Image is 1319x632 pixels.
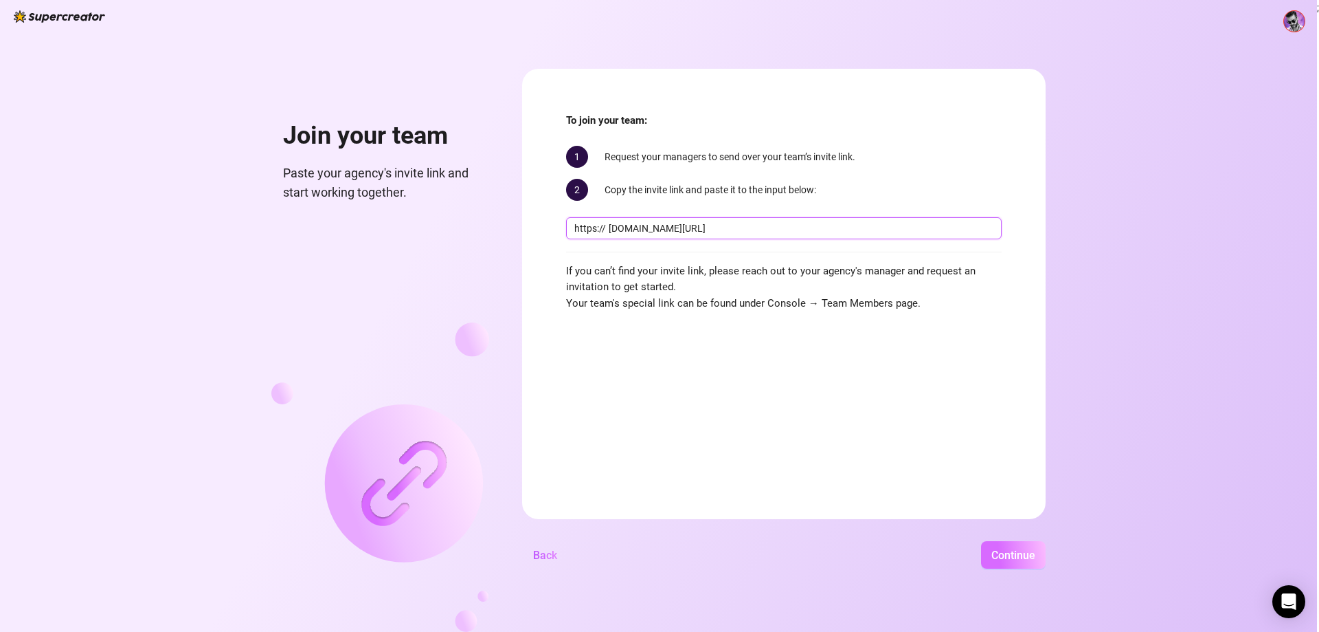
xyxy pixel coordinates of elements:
span: If you can’t find your invite link, please reach out to your agency's manager and request an invi... [566,263,1002,312]
span: https:// [574,221,606,236]
button: Continue [981,541,1046,569]
span: 1 [566,146,588,168]
strong: To join your team: [566,114,647,127]
button: Back [522,541,568,569]
h1: Join your team [283,121,489,151]
span: Back [533,549,557,562]
span: 2 [566,179,588,201]
div: Copy the invite link and paste it to the input below: [566,179,1002,201]
div: Open Intercom Messenger [1272,585,1305,618]
img: ACg8ocLTz4RMz_2iEmVCjobv_2nlqw9FHTjtR5N6jz2WX11BZcRaQzw=s96-c [1284,11,1305,32]
img: logo [14,10,105,23]
span: Continue [991,549,1035,562]
input: console.supercreator.app/invite?code=1234 [609,221,993,236]
span: Paste your agency's invite link and start working together. [283,164,489,203]
div: Request your managers to send over your team’s invite link. [566,146,1002,168]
